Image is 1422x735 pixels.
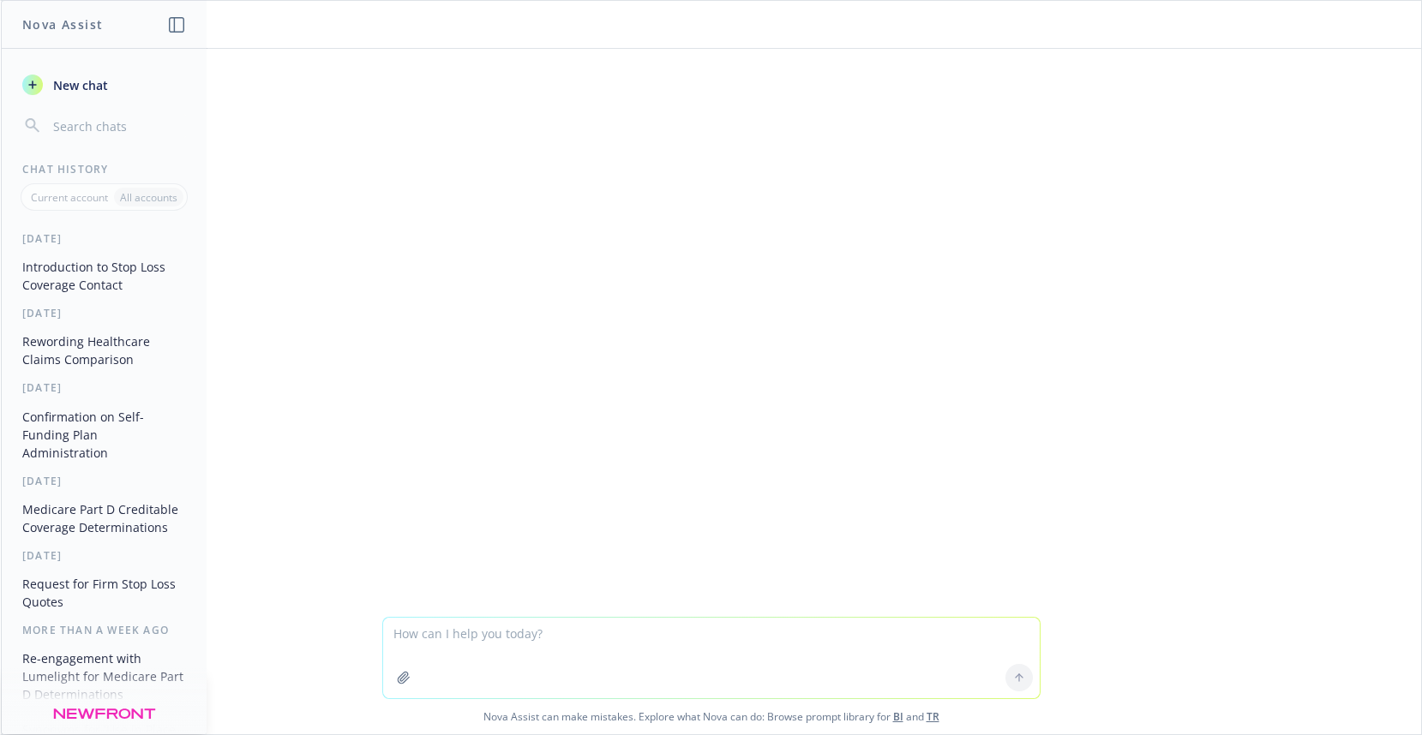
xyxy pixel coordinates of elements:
button: Request for Firm Stop Loss Quotes [15,570,193,616]
a: TR [927,709,939,724]
div: [DATE] [2,380,207,395]
a: BI [893,709,903,724]
button: Re-engagement with Lumelight for Medicare Part D Determinations [15,644,193,708]
button: Confirmation on Self-Funding Plan Administration [15,403,193,467]
button: Introduction to Stop Loss Coverage Contact [15,253,193,299]
span: New chat [50,76,108,94]
button: New chat [15,69,193,100]
div: Chat History [2,162,207,176]
div: More than a week ago [2,623,207,637]
h1: Nova Assist [22,15,103,33]
div: [DATE] [2,306,207,320]
p: All accounts [120,190,177,205]
span: Nova Assist can make mistakes. Explore what Nova can do: Browse prompt library for and [8,699,1414,734]
div: [DATE] [2,231,207,246]
div: [DATE] [2,474,207,488]
input: Search chats [50,114,186,138]
button: Rewording Healthcare Claims Comparison [15,327,193,373]
button: Medicare Part D Creditable Coverage Determinations [15,495,193,541]
div: [DATE] [2,548,207,563]
p: Current account [31,190,108,205]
